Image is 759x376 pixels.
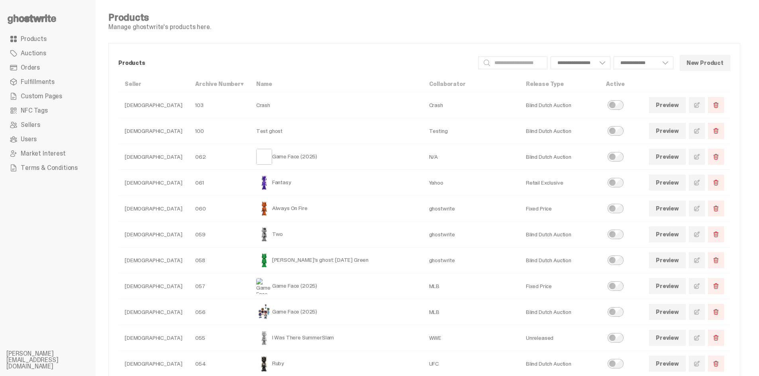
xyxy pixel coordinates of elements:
[649,123,686,139] a: Preview
[21,107,48,114] span: NFC Tags
[256,149,272,165] img: Game Face (2025)
[21,79,55,85] span: Fulfillments
[118,222,189,247] td: [DEMOGRAPHIC_DATA]
[189,196,250,222] td: 060
[520,299,600,325] td: Blind Dutch Auction
[423,325,520,351] td: WWE
[118,118,189,144] td: [DEMOGRAPHIC_DATA]
[649,97,686,113] a: Preview
[189,299,250,325] td: 056
[423,92,520,118] td: Crash
[189,222,250,247] td: 059
[21,50,46,56] span: Auctions
[118,170,189,196] td: [DEMOGRAPHIC_DATA]
[118,196,189,222] td: [DEMOGRAPHIC_DATA]
[649,356,686,372] a: Preview
[118,325,189,351] td: [DEMOGRAPHIC_DATA]
[649,149,686,165] a: Preview
[256,304,272,320] img: Game Face (2025)
[6,46,89,60] a: Auctions
[21,64,40,71] span: Orders
[708,123,724,139] button: Delete Product
[520,118,600,144] td: Blind Dutch Auction
[189,118,250,144] td: 100
[21,136,37,142] span: Users
[708,252,724,268] button: Delete Product
[708,356,724,372] button: Delete Product
[21,36,47,42] span: Products
[520,247,600,273] td: Blind Dutch Auction
[250,222,423,247] td: Two
[423,118,520,144] td: Testing
[680,55,730,71] button: New Product
[6,146,89,161] a: Market Interest
[189,144,250,170] td: 062
[256,330,272,346] img: I Was There SummerSlam
[250,247,423,273] td: [PERSON_NAME]'s ghost: [DATE] Green
[520,144,600,170] td: Blind Dutch Auction
[708,304,724,320] button: Delete Product
[118,299,189,325] td: [DEMOGRAPHIC_DATA]
[21,150,66,157] span: Market Interest
[649,278,686,294] a: Preview
[6,75,89,89] a: Fulfillments
[21,93,62,99] span: Custom Pages
[250,76,423,92] th: Name
[520,170,600,196] td: Retail Exclusive
[423,247,520,273] td: ghostwrite
[250,273,423,299] td: Game Face (2025)
[649,304,686,320] a: Preview
[606,80,624,88] a: Active
[256,175,272,191] img: Fantasy
[6,351,102,370] li: [PERSON_NAME][EMAIL_ADDRESS][DOMAIN_NAME]
[520,325,600,351] td: Unreleased
[6,118,89,132] a: Sellers
[423,299,520,325] td: MLB
[256,278,272,294] img: Game Face (2025)
[708,149,724,165] button: Delete Product
[520,76,600,92] th: Release Type
[520,196,600,222] td: Fixed Price
[520,222,600,247] td: Blind Dutch Auction
[708,226,724,242] button: Delete Product
[189,92,250,118] td: 103
[195,80,243,88] a: Archive Number▾
[256,356,272,372] img: Ruby
[6,89,89,103] a: Custom Pages
[250,92,423,118] td: Crash
[649,226,686,242] a: Preview
[708,97,724,113] button: Delete Product
[649,175,686,191] a: Preview
[423,170,520,196] td: Yahoo
[250,118,423,144] td: Test ghost
[423,222,520,247] td: ghostwrite
[6,60,89,75] a: Orders
[189,170,250,196] td: 061
[423,273,520,299] td: MLB
[520,92,600,118] td: Blind Dutch Auction
[6,161,89,175] a: Terms & Conditions
[6,32,89,46] a: Products
[250,299,423,325] td: Game Face (2025)
[708,278,724,294] button: Delete Product
[118,60,472,66] p: Products
[256,252,272,268] img: Schrödinger's ghost: Sunday Green
[256,201,272,216] img: Always On Fire
[250,325,423,351] td: I Was There SummerSlam
[189,273,250,299] td: 057
[520,273,600,299] td: Fixed Price
[256,226,272,242] img: Two
[250,144,423,170] td: Game Face (2025)
[118,247,189,273] td: [DEMOGRAPHIC_DATA]
[423,196,520,222] td: ghostwrite
[649,252,686,268] a: Preview
[6,132,89,146] a: Users
[189,325,250,351] td: 055
[649,201,686,216] a: Preview
[118,273,189,299] td: [DEMOGRAPHIC_DATA]
[118,144,189,170] td: [DEMOGRAPHIC_DATA]
[118,76,189,92] th: Seller
[649,330,686,346] a: Preview
[118,92,189,118] td: [DEMOGRAPHIC_DATA]
[6,103,89,118] a: NFC Tags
